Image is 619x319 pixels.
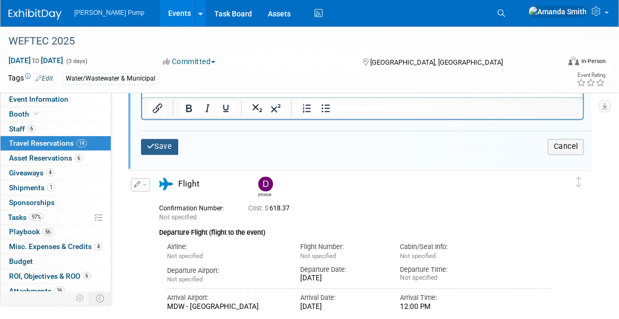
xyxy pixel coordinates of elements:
span: Not specified [167,276,203,283]
div: Confirmation Number: [159,201,232,212]
button: Numbered list [298,101,316,116]
span: Not specified [400,252,435,260]
div: Cabin/Seat Info: [400,242,484,252]
span: Not specified [159,214,197,221]
a: Tasks97% [1,210,111,225]
span: 6 [75,154,83,162]
div: Departure Time: [400,265,484,274]
a: Playbook56 [1,225,111,239]
img: Amanda Smith [528,6,587,17]
span: (3 days) [65,58,88,65]
a: Misc. Expenses & Credits4 [1,240,111,254]
div: Departure Date: [300,265,384,274]
div: Airline: [167,242,284,252]
i: Flight [159,178,173,190]
a: Travel Reservations14 [1,136,111,150]
div: David Perry [258,191,272,197]
div: Water/Wastewater & Municipal [63,73,159,84]
span: [GEOGRAPHIC_DATA], [GEOGRAPHIC_DATA] [370,58,503,66]
span: Playbook [9,227,53,236]
img: David Perry [258,176,273,191]
i: Click and drag to move item [576,177,581,188]
a: Sponsorships [1,196,111,210]
a: Booth [1,107,111,121]
div: Event Format [513,55,606,71]
div: Event Rating [577,73,605,78]
span: Travel Reservations [9,139,87,147]
img: Format-Inperson.png [569,57,579,65]
span: 14 [76,139,87,147]
div: David Perry [256,176,274,197]
span: Misc. Expenses & Credits [9,242,102,251]
a: Asset Reservations6 [1,151,111,165]
div: MDW - [GEOGRAPHIC_DATA] [167,303,284,312]
span: 97% [29,213,43,221]
div: Not specified [400,274,484,282]
a: Staff6 [1,122,111,136]
button: Superscript [267,101,285,116]
span: Event Information [9,95,68,103]
div: Departure Flight (flight to the event) [159,222,551,238]
span: 56 [42,228,53,236]
div: Flight Number: [300,242,384,252]
td: Personalize Event Tab Strip [71,291,90,305]
button: Bold [180,101,198,116]
div: Arrival Date: [300,293,384,303]
div: Arrival Airport: [167,293,284,303]
body: Rich Text Area. Press ALT-0 for help. [6,4,435,14]
button: Bullet list [317,101,335,116]
span: [PERSON_NAME] Pump [74,9,144,16]
span: Attachments [9,287,65,295]
i: Booth reservation complete [34,111,39,117]
a: Giveaways4 [1,166,111,180]
button: Italic [198,101,216,116]
span: Not specified [300,252,336,260]
a: Event Information [1,92,111,107]
a: Shipments1 [1,181,111,195]
span: 36 [54,287,65,295]
p: 17.59+13.59+19.09+60.60+39.90 [6,4,435,14]
span: 4 [94,243,102,251]
span: 4 [46,169,54,176]
span: Budget [9,257,33,265]
a: Attachments36 [1,284,111,298]
button: Subscript [248,101,266,116]
div: [DATE] [300,274,384,283]
span: Giveaways [9,169,54,177]
span: to [31,56,41,65]
div: In-Person [581,57,606,65]
div: WEFTEC 2025 [5,32,547,51]
a: Edit [36,75,53,82]
span: Not specified [167,252,203,260]
span: Cost: $ [248,205,269,212]
span: [DATE] [DATE] [8,56,64,65]
span: Booth [9,110,41,118]
div: [DATE] [300,303,384,312]
span: 6 [83,272,91,280]
span: 618.37 [248,205,294,212]
span: Staff [9,125,36,133]
td: Tags [8,73,53,85]
span: 6 [28,125,36,132]
span: 1 [47,183,55,191]
div: Arrival Time: [400,293,484,303]
button: Committed [160,56,220,67]
span: Asset Reservations [9,154,83,162]
button: Insert/edit link [149,101,167,116]
td: Toggle Event Tabs [90,291,111,305]
a: Budget [1,254,111,269]
span: Flight [178,179,199,189]
span: Shipments [9,183,55,192]
div: Departure Airport: [167,266,284,276]
span: Sponsorships [9,198,55,207]
img: ExhibitDay [8,9,62,20]
span: Tasks [8,213,43,221]
button: Underline [217,101,235,116]
button: Cancel [548,139,584,154]
a: ROI, Objectives & ROO6 [1,269,111,283]
button: Save [141,139,178,154]
span: ROI, Objectives & ROO [9,272,91,280]
div: 12:00 PM [400,303,484,312]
